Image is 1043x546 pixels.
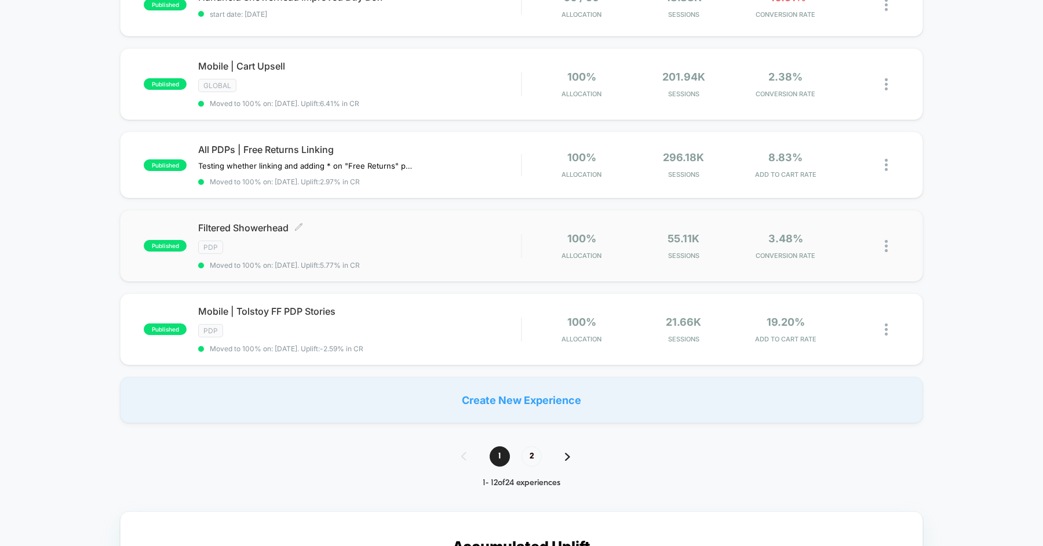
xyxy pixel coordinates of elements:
[662,71,705,83] span: 201.94k
[768,71,803,83] span: 2.38%
[198,144,521,155] span: All PDPs | Free Returns Linking
[198,305,521,317] span: Mobile | Tolstoy FF PDP Stories
[885,159,888,171] img: close
[636,90,732,98] span: Sessions
[565,453,570,461] img: pagination forward
[768,232,803,245] span: 3.48%
[198,10,521,19] span: start date: [DATE]
[767,316,805,328] span: 19.20%
[768,151,803,163] span: 8.83%
[738,170,834,179] span: ADD TO CART RATE
[198,222,521,234] span: Filtered Showerhead
[198,324,223,337] span: PDP
[885,240,888,252] img: close
[738,335,834,343] span: ADD TO CART RATE
[210,261,360,270] span: Moved to 100% on: [DATE] . Uplift: 5.77% in CR
[885,78,888,90] img: close
[561,170,601,179] span: Allocation
[663,151,704,163] span: 296.18k
[738,252,834,260] span: CONVERSION RATE
[210,344,363,353] span: Moved to 100% on: [DATE] . Uplift: -2.59% in CR
[567,316,596,328] span: 100%
[636,10,732,19] span: Sessions
[561,90,601,98] span: Allocation
[450,478,593,488] div: 1 - 12 of 24 experiences
[567,151,596,163] span: 100%
[144,78,187,90] span: published
[738,10,834,19] span: CONVERSION RATE
[198,79,236,92] span: GLOBAL
[567,71,596,83] span: 100%
[668,232,699,245] span: 55.11k
[561,252,601,260] span: Allocation
[567,232,596,245] span: 100%
[210,177,360,186] span: Moved to 100% on: [DATE] . Uplift: 2.97% in CR
[521,446,542,467] span: 2
[198,161,413,170] span: Testing whether linking and adding * on "Free Returns" plays a role in ATC Rate & CVR
[561,335,601,343] span: Allocation
[636,252,732,260] span: Sessions
[561,10,601,19] span: Allocation
[210,99,359,108] span: Moved to 100% on: [DATE] . Uplift: 6.41% in CR
[738,90,834,98] span: CONVERSION RATE
[885,323,888,336] img: close
[666,316,701,328] span: 21.66k
[144,159,187,171] span: published
[198,241,223,254] span: PDP
[636,335,732,343] span: Sessions
[144,323,187,335] span: published
[490,446,510,467] span: 1
[198,60,521,72] span: Mobile | Cart Upsell
[636,170,732,179] span: Sessions
[144,240,187,252] span: published
[120,377,923,423] div: Create New Experience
